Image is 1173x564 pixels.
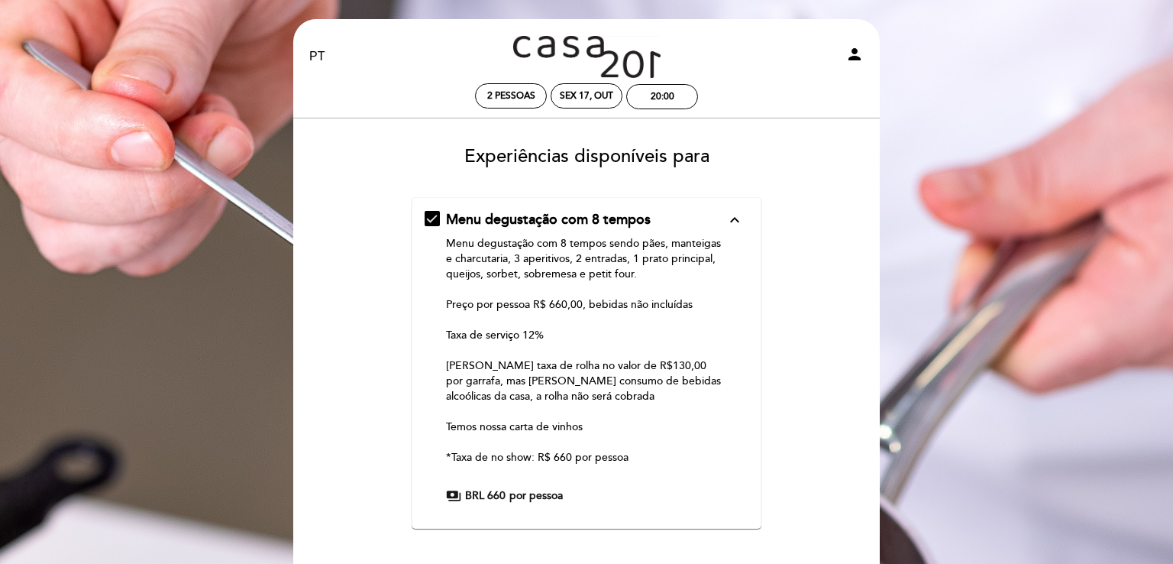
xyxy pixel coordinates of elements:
[446,488,461,504] span: payments
[446,211,651,228] span: Menu degustação com 8 tempos
[446,236,726,481] div: Menu degustação com 8 tempos sendo pães, manteigas e charcutaria, 3 aperitivos, 2 entradas, 1 pra...
[560,90,613,102] div: Sex 17, out
[425,210,749,504] md-checkbox: Menu degustação com 8 tempos expand_less Menu degustação com 8 tempos sendo pães, manteigas e cha...
[487,90,535,102] span: 2 pessoas
[845,45,864,69] button: person
[491,36,682,78] a: Casa 201
[464,145,709,167] span: Experiências disponíveis para
[845,45,864,63] i: person
[721,210,748,230] button: expand_less
[725,211,744,229] i: expand_less
[509,488,563,504] span: por pessoa
[651,91,674,102] div: 20:00
[465,488,506,504] span: BRL 660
